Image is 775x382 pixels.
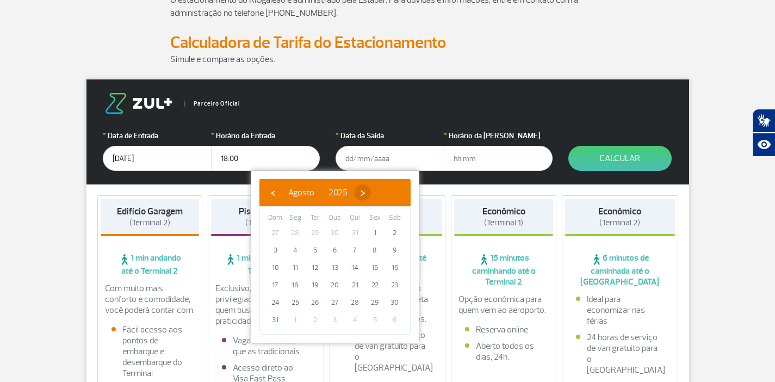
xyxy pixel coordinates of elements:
span: (Terminal 2) [245,218,286,228]
span: 8 [366,242,383,259]
span: 23 [386,276,404,294]
th: weekday [265,212,286,224]
li: Fácil acesso aos pontos de embarque e desembarque do Terminal [111,324,189,379]
th: weekday [325,212,345,224]
input: hh:mm [444,146,553,171]
span: 16 [386,259,404,276]
span: 1 min andando até o Terminal 2 [211,252,321,276]
img: logo-zul.png [103,93,175,114]
span: Agosto [288,187,314,198]
span: 25 [287,294,304,311]
div: Plugin de acessibilidade da Hand Talk. [752,109,775,157]
strong: Econômico [598,206,641,217]
span: 15 [366,259,383,276]
span: 22 [366,276,383,294]
strong: Edifício Garagem [117,206,183,217]
strong: Piso Premium [239,206,293,217]
span: 29 [366,294,383,311]
li: Ideal para economizar nas férias [576,294,664,326]
h2: Calculadora de Tarifa do Estacionamento [170,33,605,53]
th: weekday [305,212,325,224]
button: 2025 [321,184,355,201]
span: 4 [346,311,364,329]
span: 12 [306,259,324,276]
span: 19 [306,276,324,294]
span: 14 [346,259,364,276]
button: ‹ [265,184,281,201]
span: 28 [346,294,364,311]
input: hh:mm [211,146,320,171]
span: 5 [366,311,383,329]
li: 24 horas de serviço de van gratuito para o [GEOGRAPHIC_DATA] [576,332,664,375]
button: Agosto [281,184,321,201]
span: 21 [346,276,364,294]
span: 24 [266,294,284,311]
bs-datepicker-navigation-view: ​ ​ ​ [265,186,371,196]
li: Reserva online [465,324,542,335]
p: Simule e compare as opções. [170,53,605,66]
span: 7 [346,242,364,259]
span: 11 [287,259,304,276]
th: weekday [365,212,385,224]
button: › [355,184,371,201]
strong: Econômico [482,206,525,217]
label: Data da Saída [336,130,444,141]
span: 30 [326,224,344,242]
th: weekday [385,212,405,224]
th: weekday [286,212,306,224]
span: Parceiro Oficial [184,101,240,107]
p: Exclusivo, com localização privilegiada e ideal para quem busca conforto e praticidade. [215,283,317,326]
span: 2025 [328,187,348,198]
span: 2 [306,311,324,329]
label: Horário da Entrada [211,130,320,141]
span: 4 [287,242,304,259]
p: Com muito mais conforto e comodidade, você poderá contar com: [105,283,195,316]
span: 3 [326,311,344,329]
span: 27 [266,224,284,242]
span: 1 [366,224,383,242]
span: 30 [386,294,404,311]
span: 27 [326,294,344,311]
li: Vagas maiores do que as tradicionais. [222,335,310,357]
span: 26 [306,294,324,311]
input: dd/mm/aaaa [103,146,212,171]
span: 2 [386,224,404,242]
span: 20 [326,276,344,294]
button: Calcular [568,146,672,171]
span: 3 [266,242,284,259]
span: 13 [326,259,344,276]
span: 17 [266,276,284,294]
p: Opção econômica para quem vem ao aeroporto. [458,294,549,316]
label: Data de Entrada [103,130,212,141]
span: 1 min andando até o Terminal 2 [101,252,200,276]
bs-datepicker-container: calendar [251,171,419,343]
span: (Terminal 2) [129,218,170,228]
span: 18 [287,276,304,294]
span: 9 [386,242,404,259]
span: 31 [266,311,284,329]
span: 31 [346,224,364,242]
th: weekday [345,212,365,224]
span: 15 minutos caminhando até o Terminal 2 [454,252,553,287]
label: Horário da [PERSON_NAME] [444,130,553,141]
span: 28 [287,224,304,242]
span: (Terminal 2) [599,218,640,228]
button: Abrir tradutor de língua de sinais. [752,109,775,133]
span: 6 [326,242,344,259]
span: (Terminal 1) [484,218,523,228]
span: 10 [266,259,284,276]
span: 6 minutos de caminhada até o [GEOGRAPHIC_DATA] [565,252,675,287]
li: 24 horas de serviço de van gratuito para o [GEOGRAPHIC_DATA] [344,330,432,373]
input: dd/mm/aaaa [336,146,444,171]
li: Aberto todos os dias, 24h. [465,341,542,362]
span: 6 [386,311,404,329]
button: Abrir recursos assistivos. [752,133,775,157]
span: 5 [306,242,324,259]
span: 29 [306,224,324,242]
span: 1 [287,311,304,329]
